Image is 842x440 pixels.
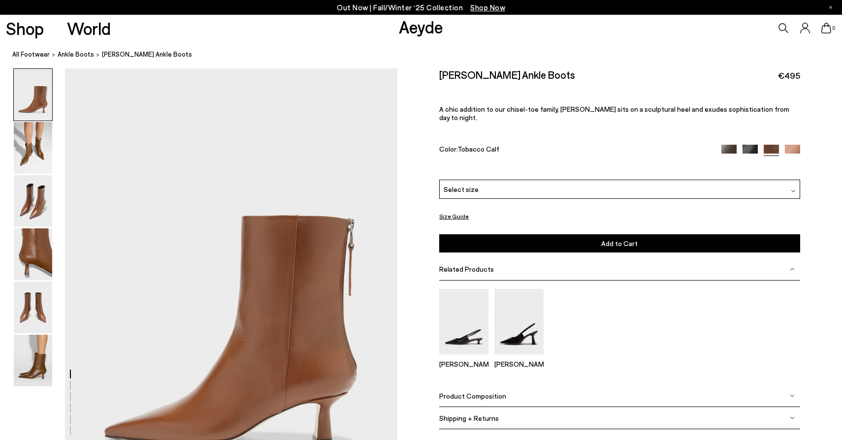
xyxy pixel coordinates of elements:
[821,23,831,33] a: 0
[14,69,52,121] img: Rowan Chiseled Ankle Boots - Image 1
[790,393,795,398] img: svg%3E
[14,335,52,386] img: Rowan Chiseled Ankle Boots - Image 6
[14,282,52,333] img: Rowan Chiseled Ankle Boots - Image 5
[14,175,52,227] img: Rowan Chiseled Ankle Boots - Image 3
[12,41,842,68] nav: breadcrumb
[439,289,488,354] img: Catrina Slingback Pumps
[67,20,111,37] a: World
[831,26,836,31] span: 0
[601,239,638,248] span: Add to Cart
[12,49,50,60] a: All Footwear
[444,184,479,194] span: Select size
[439,234,800,252] button: Add to Cart
[494,347,544,368] a: Fernanda Slingback Pumps [PERSON_NAME]
[439,265,494,273] span: Related Products
[58,49,94,60] a: ankle boots
[6,20,44,37] a: Shop
[14,122,52,174] img: Rowan Chiseled Ankle Boots - Image 2
[439,392,506,400] span: Product Composition
[470,3,505,12] span: Navigate to /collections/new-in
[439,414,499,422] span: Shipping + Returns
[14,228,52,280] img: Rowan Chiseled Ankle Boots - Image 4
[439,347,488,368] a: Catrina Slingback Pumps [PERSON_NAME]
[494,289,544,354] img: Fernanda Slingback Pumps
[439,210,469,222] button: Size Guide
[58,50,94,58] span: ankle boots
[337,1,505,14] p: Out Now | Fall/Winter ‘25 Collection
[791,189,796,193] img: svg%3E
[494,360,544,368] p: [PERSON_NAME]
[790,267,795,272] img: svg%3E
[399,16,443,37] a: Aeyde
[778,69,800,82] span: €495
[457,145,499,153] span: Tobacco Calf
[439,105,789,122] span: A chic addition to our chisel-toe family, [PERSON_NAME] sits on a sculptural heel and exudes soph...
[439,360,488,368] p: [PERSON_NAME]
[439,145,710,156] div: Color:
[790,415,795,420] img: svg%3E
[439,68,575,81] h2: [PERSON_NAME] Ankle Boots
[102,49,192,60] span: [PERSON_NAME] Ankle Boots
